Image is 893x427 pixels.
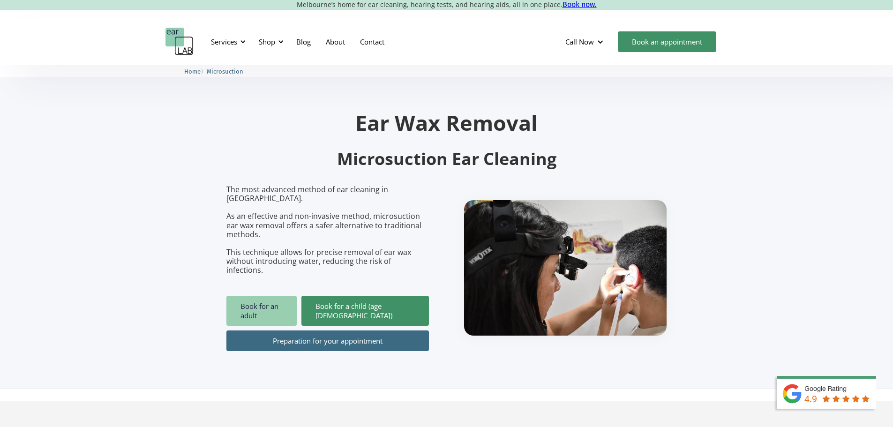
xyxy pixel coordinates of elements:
a: Contact [353,28,392,55]
a: About [318,28,353,55]
a: Blog [289,28,318,55]
img: boy getting ear checked. [464,200,667,336]
div: Services [205,28,248,56]
a: Preparation for your appointment [226,330,429,351]
div: Shop [259,37,275,46]
p: The most advanced method of ear cleaning in [GEOGRAPHIC_DATA]. As an effective and non-invasive m... [226,185,429,275]
a: Microsuction [207,67,243,75]
a: home [165,28,194,56]
a: Book for an adult [226,296,297,326]
span: Microsuction [207,68,243,75]
a: Book for a child (age [DEMOGRAPHIC_DATA]) [301,296,429,326]
li: 〉 [184,67,207,76]
div: Call Now [558,28,613,56]
span: Home [184,68,201,75]
div: Call Now [565,37,594,46]
a: Book an appointment [618,31,716,52]
div: Services [211,37,237,46]
h2: Microsuction Ear Cleaning [226,148,667,170]
a: Home [184,67,201,75]
div: Shop [253,28,286,56]
h1: Ear Wax Removal [226,112,667,133]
